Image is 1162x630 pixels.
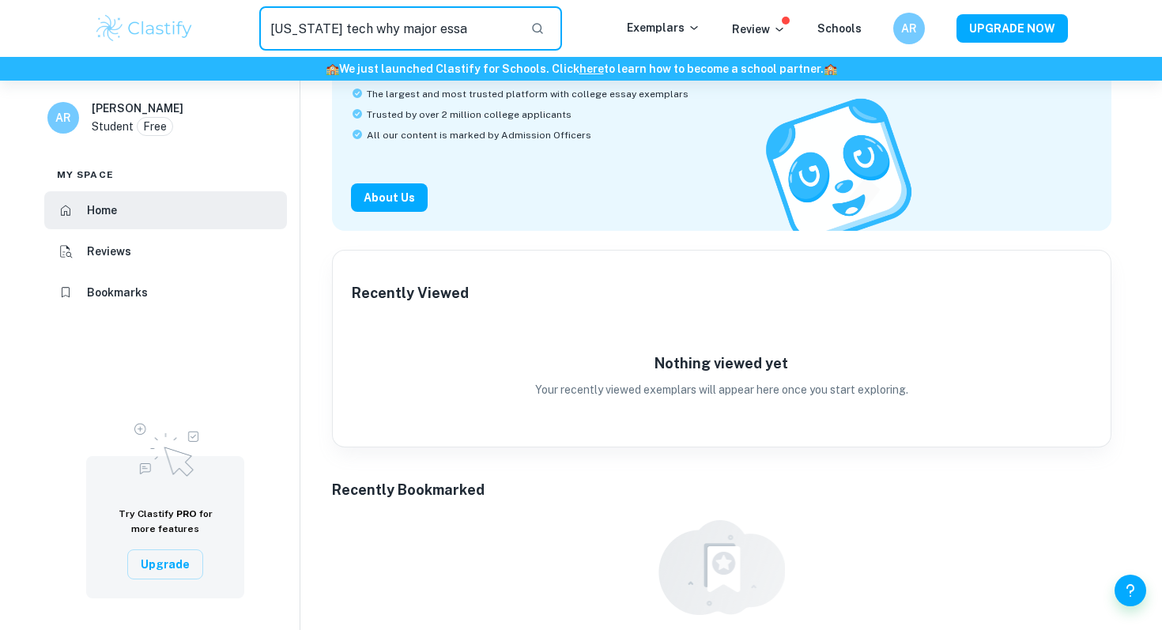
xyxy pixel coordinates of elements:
img: Clastify logo [94,13,194,44]
h6: Reviews [87,243,131,260]
p: Review [732,21,786,38]
span: My space [57,168,114,182]
a: Schools [817,22,862,35]
h6: We just launched Clastify for Schools. Click to learn how to become a school partner. [3,60,1159,77]
p: Exemplars [627,19,700,36]
p: Free [143,118,167,135]
button: AR [893,13,925,44]
span: 🏫 [326,62,339,75]
input: Search for any exemplars... [259,6,518,51]
h6: Try Clastify for more features [105,507,225,537]
span: All our content is marked by Admission Officers [367,128,591,142]
a: Bookmarks [44,274,287,311]
span: 🏫 [824,62,837,75]
span: Trusted by over 2 million college applicants [367,108,572,122]
a: Reviews [44,232,287,270]
h6: AR [900,20,919,37]
button: Upgrade [127,549,203,579]
button: UPGRADE NOW [956,14,1068,43]
p: Your recently viewed exemplars will appear here once you start exploring. [524,381,919,398]
h6: [PERSON_NAME] [92,100,183,117]
h6: Bookmarks [87,284,148,301]
h6: Recently Viewed [352,282,469,304]
h6: AR [55,109,73,126]
a: Home [44,191,287,229]
h6: Nothing viewed yet [524,353,919,375]
a: here [579,62,604,75]
img: Upgrade to Pro [126,413,205,481]
span: PRO [176,508,197,519]
h6: Home [87,202,117,219]
button: About Us [351,183,428,212]
p: Student [92,118,134,135]
span: The largest and most trusted platform with college essay exemplars [367,87,689,101]
button: Help and Feedback [1115,575,1146,606]
h6: Recently Bookmarked [332,479,485,501]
